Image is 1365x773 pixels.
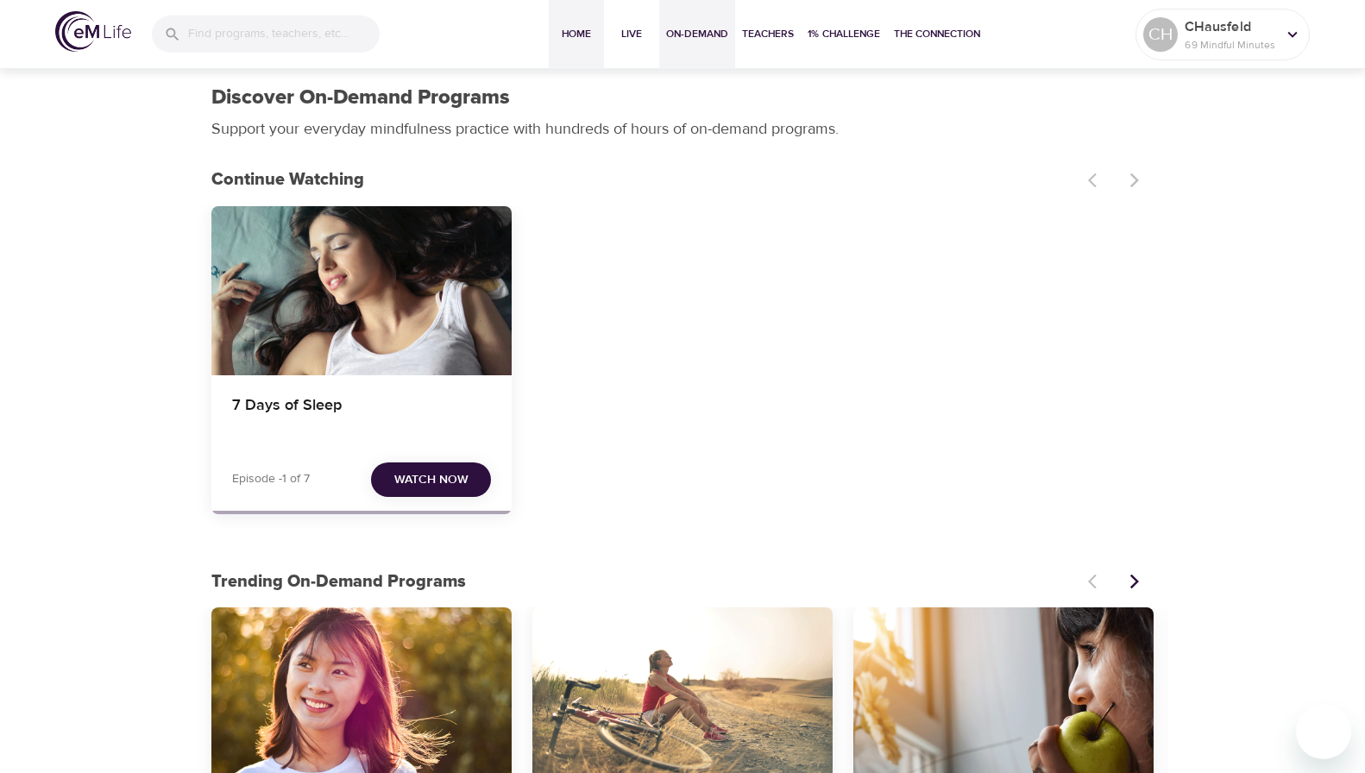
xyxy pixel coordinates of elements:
[611,25,652,43] span: Live
[371,462,491,498] button: Watch Now
[1185,37,1276,53] p: 69 Mindful Minutes
[666,25,728,43] span: On-Demand
[211,206,512,375] button: 7 Days of Sleep
[894,25,980,43] span: The Connection
[232,470,310,488] p: Episode -1 of 7
[211,170,1078,190] h3: Continue Watching
[188,16,380,53] input: Find programs, teachers, etc...
[55,11,131,52] img: logo
[232,396,491,437] h4: 7 Days of Sleep
[1296,704,1351,759] iframe: Button to launch messaging window
[742,25,794,43] span: Teachers
[1116,562,1154,600] button: Next items
[808,25,880,43] span: 1% Challenge
[211,569,1078,594] p: Trending On-Demand Programs
[394,469,469,491] span: Watch Now
[211,85,510,110] h1: Discover On-Demand Programs
[1185,16,1276,37] p: CHausfeld
[1143,17,1178,52] div: CH
[556,25,597,43] span: Home
[211,117,859,141] p: Support your everyday mindfulness practice with hundreds of hours of on-demand programs.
